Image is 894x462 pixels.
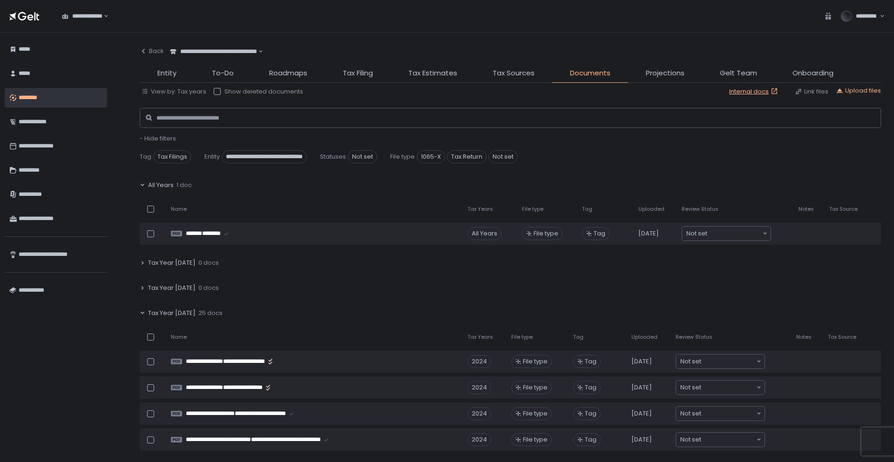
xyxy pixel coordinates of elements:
span: Uploaded [638,206,664,213]
span: To-Do [212,68,234,79]
span: Tag [585,435,596,444]
span: File type [511,334,533,341]
span: Not set [348,150,377,163]
span: Tag [573,334,583,341]
span: Not set [680,435,701,444]
button: Link files [795,87,828,96]
a: Internal docs [729,87,780,96]
div: 2024 [467,381,491,394]
button: Back [140,42,164,60]
span: Tax Years [467,206,493,213]
input: Search for option [102,12,103,21]
span: Not set [686,229,707,238]
span: [DATE] [631,383,652,392]
div: Search for option [676,433,765,447]
span: [DATE] [631,357,652,366]
div: All Years [467,227,501,240]
span: Name [171,334,187,341]
span: Tag [585,409,596,418]
span: 0 docs [198,284,219,292]
span: Not set [680,357,701,366]
span: Notes [796,334,812,341]
span: 1 doc [176,181,192,189]
input: Search for option [701,435,756,444]
button: View by: Tax years [142,87,206,96]
input: Search for option [701,409,756,418]
span: Name [171,206,187,213]
span: File type [523,409,548,418]
span: [DATE] [631,435,652,444]
span: Tax Source [828,334,856,341]
div: Search for option [676,407,765,421]
span: Tag [140,153,151,161]
span: Review Status [676,334,712,341]
span: 1065-X [417,150,445,163]
span: File type [522,206,543,213]
span: 25 docs [198,309,223,317]
div: 2024 [467,433,491,446]
span: All Years [148,181,174,189]
span: Documents [570,68,610,79]
span: Gelt Team [720,68,757,79]
span: Tax Filings [153,150,191,163]
span: File type [523,383,548,392]
div: Search for option [56,7,108,26]
span: Projections [646,68,684,79]
span: Onboarding [792,68,833,79]
div: Back [140,47,164,55]
span: Statuses [320,153,346,161]
span: Tag [585,357,596,366]
span: File type [523,435,548,444]
input: Search for option [701,383,756,392]
span: Tax Return [447,150,487,163]
span: [DATE] [638,229,659,238]
button: Upload files [836,87,881,95]
span: Entity [157,68,176,79]
span: Tax Years [467,334,493,341]
div: Search for option [682,227,771,241]
span: Review Status [682,206,718,213]
span: - Hide filters [140,134,176,143]
span: [DATE] [631,409,652,418]
span: Tax Filing [343,68,373,79]
span: Tax Source [829,206,858,213]
span: Tax Year [DATE] [148,259,196,267]
div: Search for option [676,355,765,368]
span: Tax Year [DATE] [148,284,196,292]
div: 2024 [467,407,491,420]
input: Search for option [707,229,762,238]
div: 2024 [467,355,491,368]
span: Tax Year [DATE] [148,309,196,317]
span: Tag [582,206,592,213]
span: File type [523,357,548,366]
span: Entity [204,153,220,161]
span: Tax Estimates [408,68,457,79]
span: File type [390,153,415,161]
span: Notes [799,206,814,213]
div: Search for option [164,42,263,61]
span: Not set [680,409,701,418]
span: File type [534,229,558,238]
span: Not set [488,150,518,163]
span: Uploaded [631,334,657,341]
span: Not set [680,383,701,392]
span: Tag [585,383,596,392]
span: Tax Sources [493,68,535,79]
button: - Hide filters [140,134,176,143]
span: Roadmaps [269,68,307,79]
span: 0 docs [198,259,219,267]
span: Tag [594,229,605,238]
input: Search for option [701,357,756,366]
div: Search for option [676,381,765,395]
